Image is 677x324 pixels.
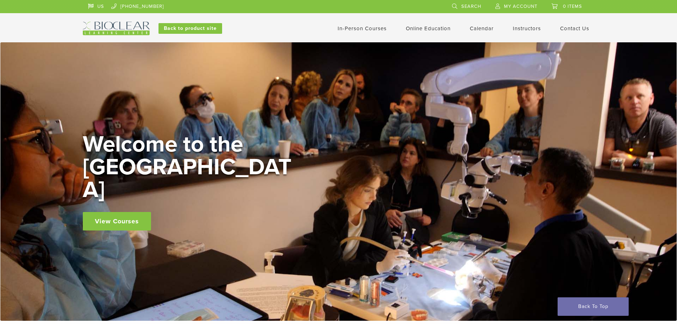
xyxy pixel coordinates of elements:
[83,133,296,201] h2: Welcome to the [GEOGRAPHIC_DATA]
[406,25,451,32] a: Online Education
[83,212,151,230] a: View Courses
[563,4,582,9] span: 0 items
[560,25,589,32] a: Contact Us
[504,4,537,9] span: My Account
[470,25,494,32] a: Calendar
[513,25,541,32] a: Instructors
[461,4,481,9] span: Search
[83,22,150,35] img: Bioclear
[558,297,629,316] a: Back To Top
[158,23,222,34] a: Back to product site
[338,25,387,32] a: In-Person Courses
